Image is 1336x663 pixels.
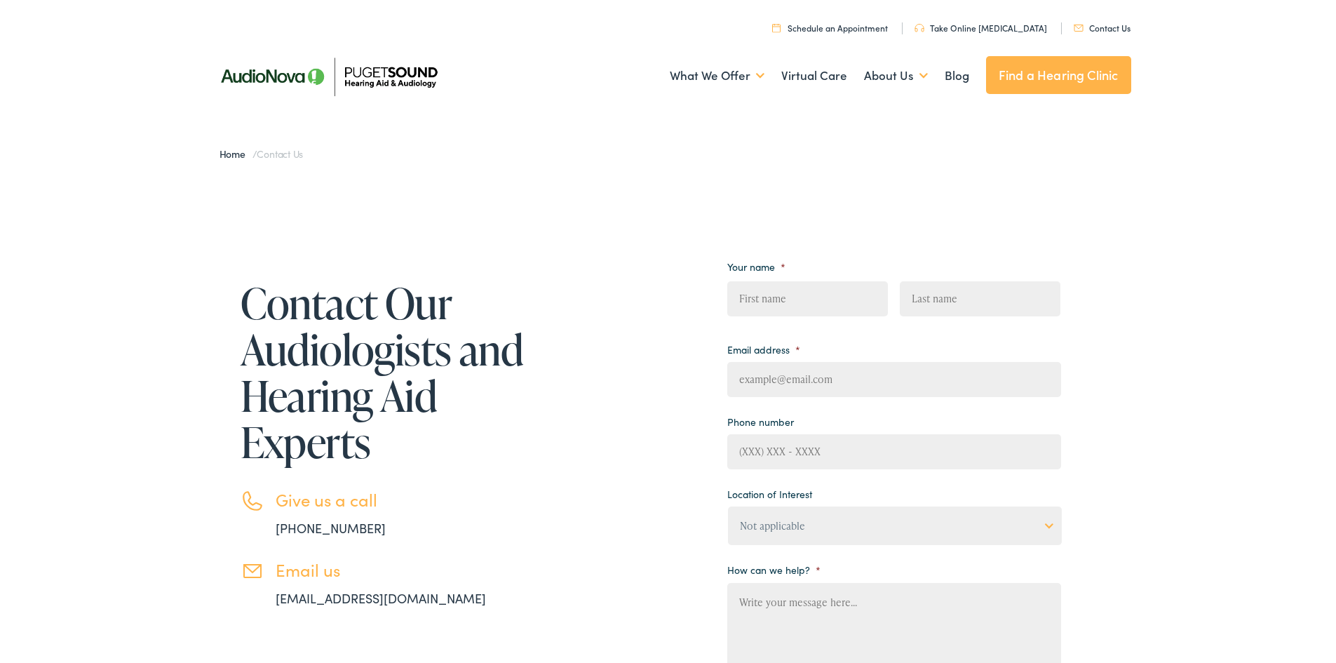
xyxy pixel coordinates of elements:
label: Your name [727,260,785,273]
a: Take Online [MEDICAL_DATA] [915,22,1047,34]
a: About Us [864,50,928,102]
a: Find a Hearing Clinic [986,56,1131,94]
input: First name [727,281,888,316]
img: utility icon [915,24,924,32]
input: Last name [900,281,1060,316]
img: utility icon [1074,25,1084,32]
img: utility icon [772,23,781,32]
a: Virtual Care [781,50,847,102]
a: [PHONE_NUMBER] [276,519,386,537]
span: / [220,147,304,161]
h1: Contact Our Audiologists and Hearing Aid Experts [241,280,528,465]
h3: Email us [276,560,528,580]
input: (XXX) XXX - XXXX [727,434,1061,469]
a: Blog [945,50,969,102]
a: [EMAIL_ADDRESS][DOMAIN_NAME] [276,589,486,607]
h3: Give us a call [276,490,528,510]
a: Contact Us [1074,22,1131,34]
span: Contact Us [257,147,303,161]
a: What We Offer [670,50,764,102]
label: Phone number [727,415,794,428]
input: example@email.com [727,362,1061,397]
a: Schedule an Appointment [772,22,888,34]
label: How can we help? [727,563,821,576]
a: Home [220,147,252,161]
label: Location of Interest [727,488,812,500]
label: Email address [727,343,800,356]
